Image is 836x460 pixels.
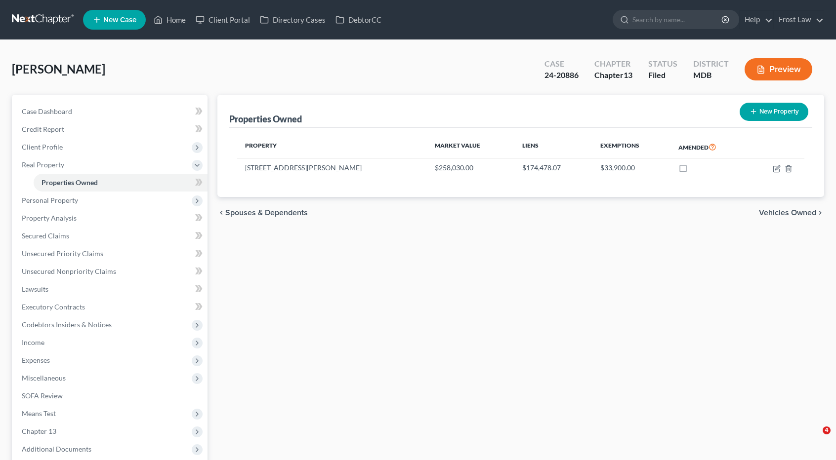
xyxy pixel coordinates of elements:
span: Credit Report [22,125,64,133]
a: Frost Law [774,11,824,29]
a: Help [740,11,773,29]
div: Case [544,58,579,70]
button: chevron_left Spouses & Dependents [217,209,308,217]
span: Lawsuits [22,285,48,293]
span: Vehicles Owned [759,209,816,217]
td: $33,900.00 [592,158,671,177]
span: Real Property [22,160,64,169]
span: Codebtors Insiders & Notices [22,320,112,329]
th: Property [237,136,427,158]
span: [PERSON_NAME] [12,62,105,76]
iframe: Intercom live chat [802,426,826,450]
span: Property Analysis [22,214,77,222]
span: Income [22,338,44,346]
a: Client Portal [191,11,255,29]
a: Credit Report [14,120,208,138]
th: Liens [514,136,592,158]
span: Case Dashboard [22,107,72,115]
i: chevron_left [217,209,225,217]
span: Spouses & Dependents [225,209,308,217]
span: Unsecured Nonpriority Claims [22,267,116,275]
i: chevron_right [816,209,824,217]
div: MDB [693,70,729,81]
th: Amended [670,136,748,158]
a: Unsecured Priority Claims [14,245,208,263]
span: Executory Contracts [22,303,85,311]
span: Properties Owned [42,178,98,187]
th: Market Value [427,136,514,158]
a: Secured Claims [14,227,208,245]
span: Secured Claims [22,231,69,240]
span: Miscellaneous [22,374,66,382]
span: Chapter 13 [22,427,56,435]
a: SOFA Review [14,387,208,405]
span: Expenses [22,356,50,364]
button: New Property [740,103,808,121]
a: Home [149,11,191,29]
span: Client Profile [22,143,63,151]
a: Executory Contracts [14,298,208,316]
div: Filed [648,70,677,81]
span: New Case [103,16,136,24]
span: Personal Property [22,196,78,204]
div: Status [648,58,677,70]
a: Properties Owned [34,174,208,192]
span: Unsecured Priority Claims [22,249,103,258]
th: Exemptions [592,136,671,158]
div: Chapter [594,70,632,81]
a: Lawsuits [14,280,208,298]
a: Case Dashboard [14,103,208,120]
div: District [693,58,729,70]
button: Vehicles Owned chevron_right [759,209,824,217]
a: Directory Cases [255,11,331,29]
input: Search by name... [632,10,723,29]
a: Unsecured Nonpriority Claims [14,263,208,280]
span: 13 [624,70,632,79]
td: $174,478.07 [514,158,592,177]
span: Means Test [22,409,56,418]
div: Chapter [594,58,632,70]
span: 4 [823,426,831,434]
span: SOFA Review [22,391,63,400]
a: Property Analysis [14,209,208,227]
a: DebtorCC [331,11,386,29]
td: $258,030.00 [427,158,514,177]
span: Additional Documents [22,445,91,453]
div: 24-20886 [544,70,579,81]
div: Properties Owned [229,113,302,125]
button: Preview [745,58,812,80]
td: [STREET_ADDRESS][PERSON_NAME] [237,158,427,177]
